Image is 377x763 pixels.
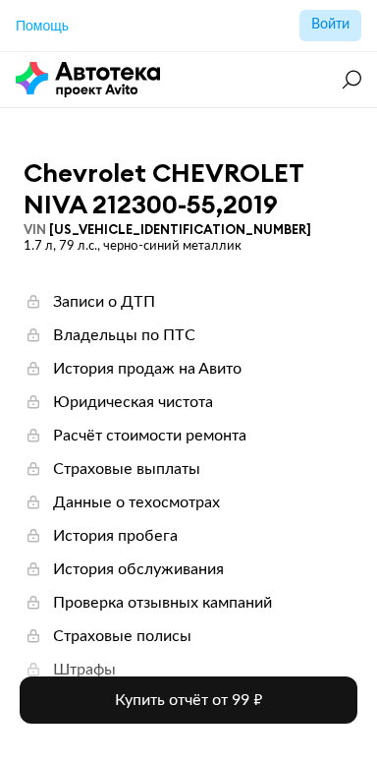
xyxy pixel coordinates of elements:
[53,525,178,547] div: История пробега
[299,10,361,41] button: Войти
[53,324,195,346] div: Владельцы по ПТС
[53,291,155,313] div: Записи о ДТП
[24,220,311,238] div: [US_VEHICLE_IDENTIFICATION_NUMBER]
[311,18,350,31] span: Войти
[20,676,357,724] button: Купить отчёт от 99 ₽
[53,391,213,413] div: Юридическая чистота
[115,692,262,708] span: Купить отчёт от 99 ₽
[16,16,69,35] a: Помощь
[53,458,200,480] div: Страховые выплаты
[53,358,242,380] div: История продаж на Авито
[53,592,272,614] div: Проверка отзывных кампаний
[24,157,353,220] div: Chevrolet CHEVROLET NIVA 212300-55 , 2019
[24,221,46,237] span: VIN
[53,625,191,647] div: Страховые полисы
[53,425,246,446] div: Расчёт стоимости ремонта
[53,558,224,580] div: История обслуживания
[16,18,69,33] span: Помощь
[24,238,242,256] div: 1.7 л, 79 л.c., черно-синий металлик
[53,492,220,513] div: Данные о техосмотрах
